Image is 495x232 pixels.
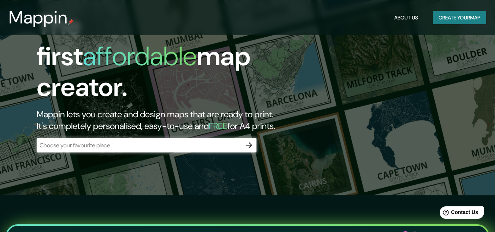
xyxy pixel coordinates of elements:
[68,19,74,25] img: mappin-pin
[433,11,486,25] button: Create yourmap
[37,10,284,108] h1: The first map creator.
[430,203,487,224] iframe: Help widget launcher
[209,120,228,132] h5: FREE
[37,141,242,150] input: Choose your favourite place
[83,39,197,73] h1: affordable
[391,11,421,25] button: About Us
[9,7,68,28] h3: Mappin
[37,108,284,132] h2: Mappin lets you create and design maps that are ready to print. It's completely personalised, eas...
